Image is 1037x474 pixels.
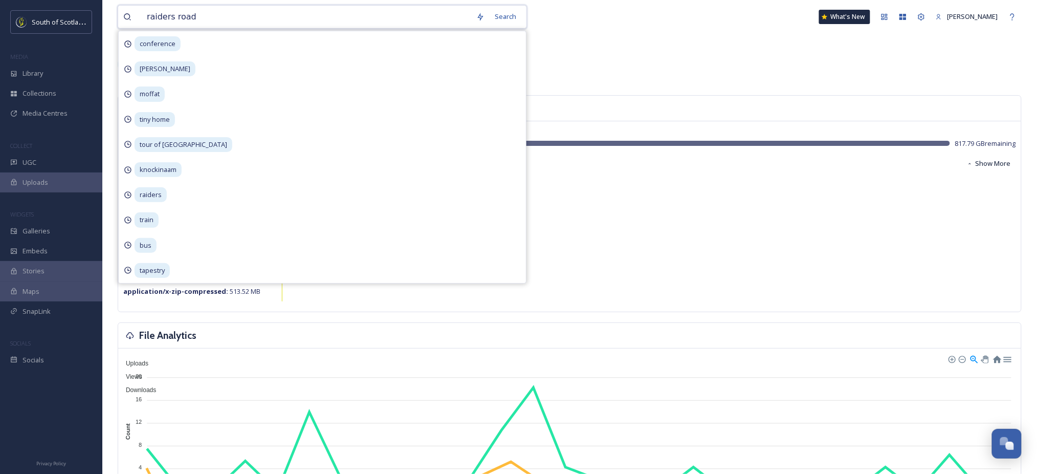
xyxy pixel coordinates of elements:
[23,307,51,316] span: SnapLink
[23,226,50,236] span: Galleries
[135,61,195,76] span: [PERSON_NAME]
[992,429,1022,459] button: Open Chat
[955,139,1016,148] span: 817.79 GB remaining
[36,457,66,469] a: Privacy Policy
[135,162,182,177] span: knockinaam
[10,53,28,60] span: MEDIA
[135,87,165,101] span: moffat
[819,10,870,24] a: What's New
[36,460,66,467] span: Privacy Policy
[992,354,1001,363] div: Reset Zoom
[1003,354,1011,363] div: Menu
[135,112,175,127] span: tiny home
[142,6,471,28] input: Search your library
[23,266,45,276] span: Stories
[10,210,34,218] span: WIDGETS
[23,109,68,118] span: Media Centres
[981,356,987,362] div: Panning
[23,246,48,256] span: Embeds
[139,442,142,448] tspan: 8
[135,137,232,152] span: tour of [GEOGRAPHIC_DATA]
[23,89,56,98] span: Collections
[125,423,131,440] text: Count
[135,263,170,278] span: tapestry
[23,178,48,187] span: Uploads
[23,158,36,167] span: UGC
[123,287,260,296] span: 513.52 MB
[136,419,142,425] tspan: 12
[135,238,157,253] span: bus
[32,17,148,27] span: South of Scotland Destination Alliance
[139,465,142,471] tspan: 4
[962,154,1016,174] button: Show More
[490,7,521,27] div: Search
[139,328,196,343] h3: File Analytics
[16,17,27,27] img: images.jpeg
[23,355,44,365] span: Socials
[969,354,978,363] div: Selection Zoom
[10,142,32,149] span: COLLECT
[10,339,31,347] span: SOCIALS
[23,69,43,78] span: Library
[931,7,1003,27] a: [PERSON_NAME]
[118,360,148,367] span: Uploads
[123,287,228,296] strong: application/x-zip-compressed :
[136,396,142,402] tspan: 16
[958,355,965,362] div: Zoom Out
[23,287,39,296] span: Maps
[135,212,159,227] span: train
[136,373,142,379] tspan: 20
[135,187,167,202] span: raiders
[948,355,955,362] div: Zoom In
[947,12,998,21] span: [PERSON_NAME]
[135,36,181,51] span: conference
[118,386,156,394] span: Downloads
[118,373,142,380] span: Views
